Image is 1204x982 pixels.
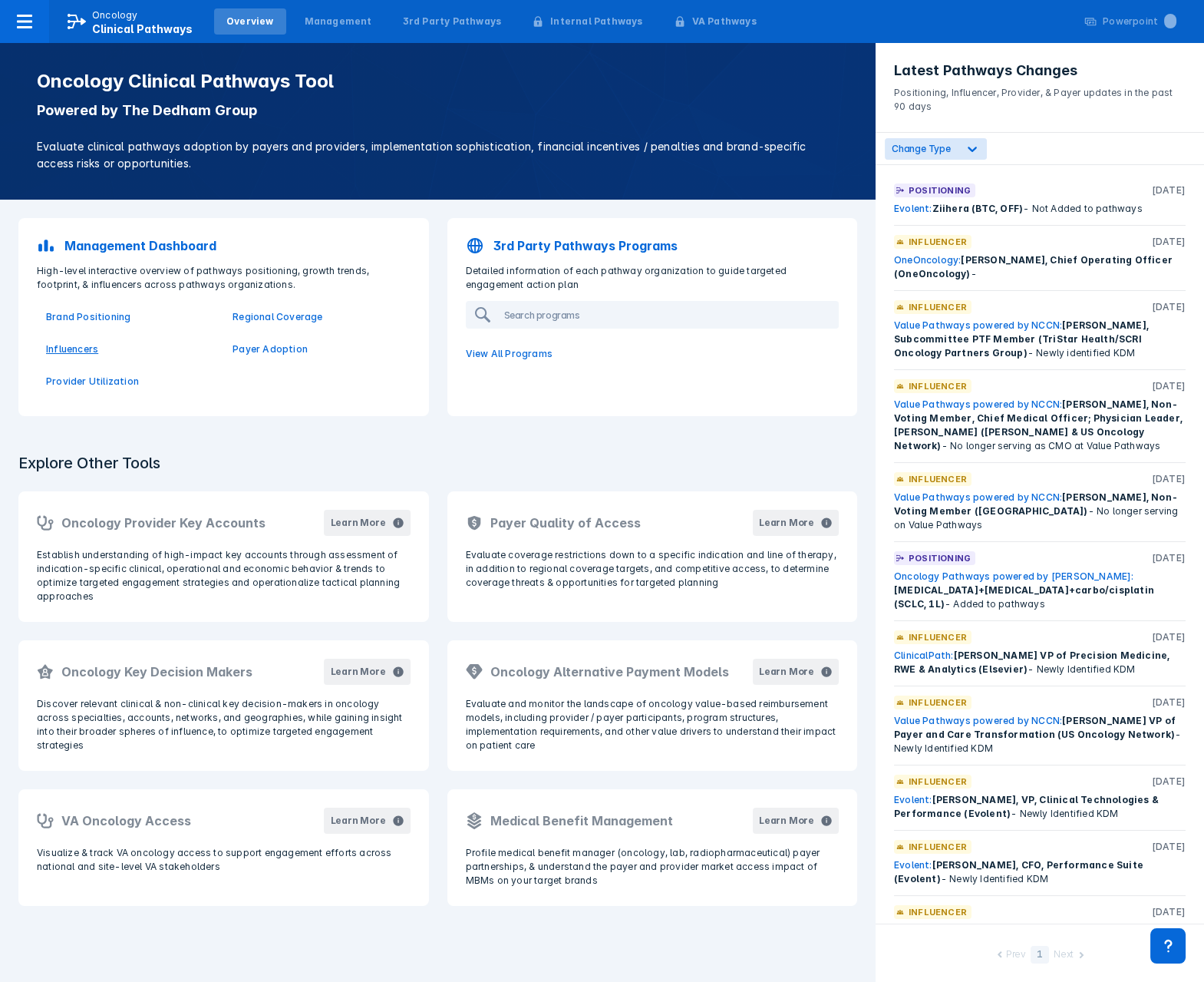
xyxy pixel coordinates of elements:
[909,840,967,854] p: Influencer
[894,570,1186,611] div: - Added to pathways
[894,202,1186,216] div: - Not Added to pathways
[894,794,1159,819] span: [PERSON_NAME], VP, Clinical Technologies & Performance (Evolent)
[1152,235,1186,249] p: [DATE]
[692,15,757,28] div: VA Pathways
[894,254,1173,279] span: [PERSON_NAME], Chief Operating Officer (OneOncology)
[894,203,932,214] a: Evolent:
[493,236,678,255] p: 3rd Party Pathways Programs
[892,143,951,154] span: Change Type
[92,8,138,22] p: Oncology
[64,236,216,255] p: Management Dashboard
[37,548,411,603] p: Establish understanding of high-impact key accounts through assessment of indication-specific cli...
[226,15,274,28] div: Overview
[753,808,839,834] button: Learn More
[1054,947,1074,964] div: Next
[61,812,191,830] h2: VA Oncology Access
[457,338,849,370] a: View All Programs
[1152,300,1186,314] p: [DATE]
[292,8,384,35] a: Management
[894,398,1186,453] div: - No longer serving as CMO at Value Pathways
[909,696,967,709] p: Influencer
[894,584,1154,610] span: [MEDICAL_DATA]+[MEDICAL_DATA]+carbo/cisplatin (SCLC, 1L)
[1006,947,1026,964] div: Prev
[894,253,1186,281] div: -
[324,510,410,536] button: Learn More
[894,649,1186,676] div: - Newly Identified KDM
[894,319,1186,360] div: - Newly identified KDM
[753,659,839,685] button: Learn More
[233,310,401,324] a: Regional Coverage
[1152,696,1186,709] p: [DATE]
[894,61,1186,80] h3: Latest Pathways Changes
[403,15,502,28] div: 3rd Party Pathways
[894,793,1186,821] div: - Newly Identified KDM
[932,203,1024,214] span: Ziihera (BTC, OFF)
[9,444,170,482] h3: Explore Other Tools
[324,659,410,685] button: Learn More
[1152,551,1186,565] p: [DATE]
[28,264,420,292] p: High-level interactive overview of pathways positioning, growth trends, footprint, & influencers ...
[909,379,967,393] p: Influencer
[498,303,838,327] input: Search programs
[466,697,840,752] p: Evaluate and monitor the landscape of oncology value-based reimbursement models, including provid...
[457,264,849,292] p: Detailed information of each pathway organization to guide targeted engagement action plan
[759,665,814,679] div: Learn More
[324,808,410,834] button: Learn More
[490,514,641,532] h2: Payer Quality of Access
[61,663,252,681] h2: Oncology Key Decision Makers
[894,319,1062,331] a: Value Pathways powered by NCCN:
[909,630,967,644] p: Influencer
[391,8,514,35] a: 3rd Party Pathways
[233,342,401,356] a: Payer Adoption
[490,812,673,830] h2: Medical Benefit Management
[457,227,849,264] a: 3rd Party Pathways Programs
[1152,184,1186,197] p: [DATE]
[894,319,1149,359] span: [PERSON_NAME], Subcommittee PTF Member (TriStar Health/SCRI Oncology Partners Group)
[909,905,967,919] p: Influencer
[909,235,967,249] p: Influencer
[1152,472,1186,486] p: [DATE]
[550,15,642,28] div: Internal Pathways
[61,514,266,532] h2: Oncology Provider Key Accounts
[894,715,1062,726] a: Value Pathways powered by NCCN:
[894,858,1186,886] div: - Newly Identified KDM
[37,101,839,120] p: Powered by The Dedham Group
[1103,15,1176,28] div: Powerpoint
[909,184,971,197] p: Positioning
[894,398,1062,410] a: Value Pathways powered by NCCN:
[894,794,932,805] a: Evolent:
[759,516,814,530] div: Learn More
[753,510,839,536] button: Learn More
[1031,946,1049,964] div: 1
[894,650,1169,675] span: [PERSON_NAME] VP of Precision Medicine, RWE & Analytics (Elsevier)
[490,663,729,681] h2: Oncology Alternative Payment Models
[46,342,214,356] a: Influencers
[894,570,1134,582] a: Oncology Pathways powered by [PERSON_NAME]:
[466,846,840,888] p: Profile medical benefit manager (oncology, lab, radiopharmaceutical) payer partnerships, & unders...
[894,859,1143,884] span: [PERSON_NAME], CFO, Performance Suite (Evolent)
[759,814,814,828] div: Learn More
[1152,840,1186,854] p: [DATE]
[894,491,1062,503] a: Value Pathways powered by NCCN:
[909,551,971,565] p: Positioning
[1152,775,1186,789] p: [DATE]
[466,548,840,590] p: Evaluate coverage restrictions down to a specific indication and line of therapy, in addition to ...
[1150,928,1186,964] div: Contact Support
[46,375,214,389] a: Provider Utilization
[28,227,420,264] a: Management Dashboard
[214,8,286,35] a: Overview
[1152,630,1186,644] p: [DATE]
[909,300,967,314] p: Influencer
[894,254,961,266] a: OneOncology:
[894,859,932,871] a: Evolent:
[909,472,967,486] p: Influencer
[894,650,954,661] a: ClinicalPath:
[1152,905,1186,919] p: [DATE]
[46,310,214,324] a: Brand Positioning
[894,714,1186,756] div: - Newly Identified KDM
